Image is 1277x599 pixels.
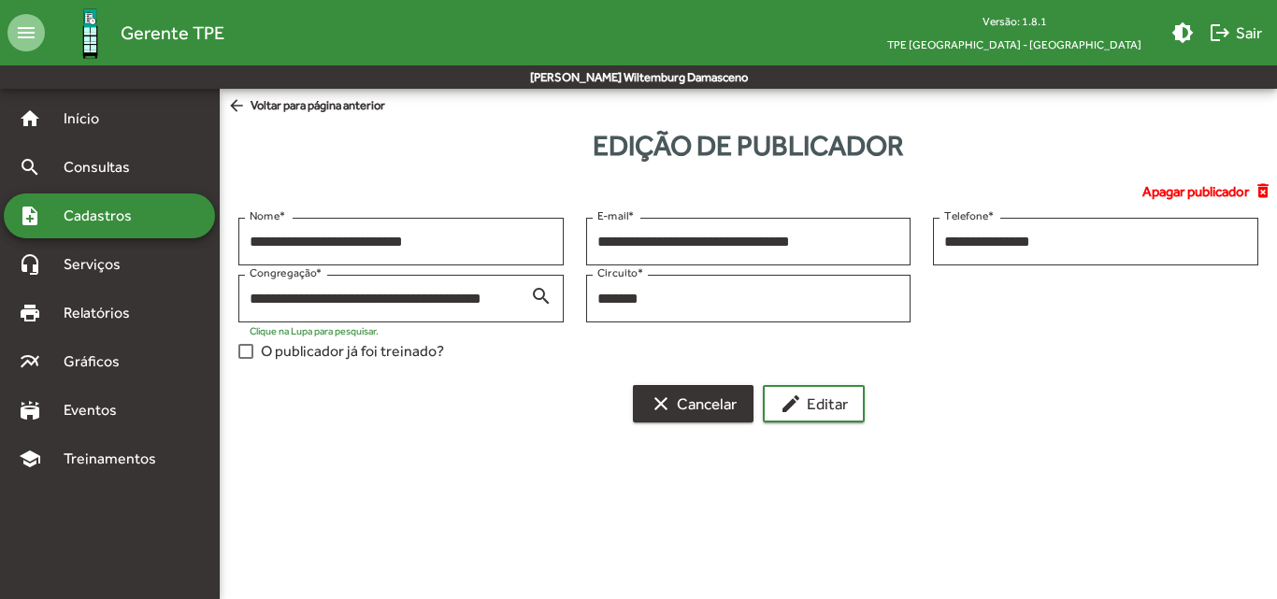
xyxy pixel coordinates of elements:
span: Cancelar [650,387,737,421]
mat-icon: note_add [19,205,41,227]
button: Sair [1201,16,1270,50]
mat-icon: stadium [19,399,41,421]
mat-icon: multiline_chart [19,350,41,373]
span: Eventos [52,399,142,421]
mat-icon: headset_mic [19,253,41,276]
span: Sair [1209,16,1262,50]
span: TPE [GEOGRAPHIC_DATA] - [GEOGRAPHIC_DATA] [872,33,1156,56]
mat-icon: search [530,284,552,307]
span: Treinamentos [52,448,179,470]
mat-icon: clear [650,392,672,415]
mat-icon: logout [1209,21,1231,44]
span: Apagar publicador [1142,181,1249,203]
span: Início [52,107,126,130]
span: Serviços [52,253,146,276]
button: Cancelar [633,385,753,422]
img: Logo [60,3,121,64]
mat-hint: Clique na Lupa para pesquisar. [250,325,379,336]
span: Gerente TPE [121,18,224,48]
mat-icon: school [19,448,41,470]
a: Gerente TPE [45,3,224,64]
div: Versão: 1.8.1 [872,9,1156,33]
mat-icon: search [19,156,41,178]
span: O publicador já foi treinado? [261,340,444,363]
span: Gráficos [52,350,145,373]
span: Cadastros [52,205,156,227]
mat-icon: menu [7,14,45,51]
button: Editar [763,385,865,422]
mat-icon: home [19,107,41,130]
span: Consultas [52,156,154,178]
span: Relatórios [52,302,154,324]
mat-icon: brightness_medium [1171,21,1194,44]
mat-icon: edit [780,392,802,415]
div: Edição de publicador [220,124,1277,166]
span: Voltar para página anterior [227,96,385,117]
span: Editar [780,387,848,421]
mat-icon: print [19,302,41,324]
mat-icon: delete_forever [1254,181,1277,202]
mat-icon: arrow_back [227,96,251,117]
